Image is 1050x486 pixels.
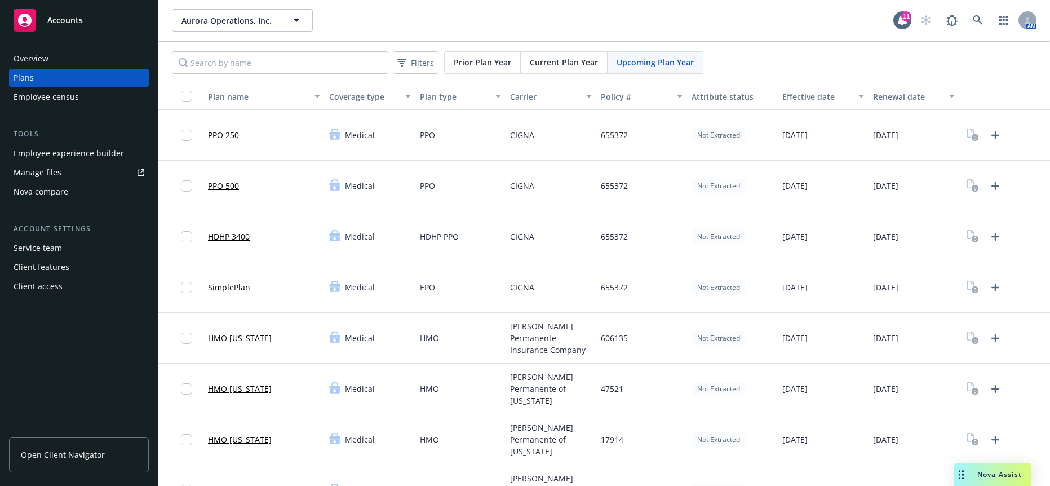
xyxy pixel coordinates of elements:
button: Aurora Operations, Inc. [172,9,313,32]
a: View Plan Documents [964,329,982,347]
div: Plan type [420,91,489,103]
span: [PERSON_NAME] Permanente Insurance Company [510,320,592,356]
div: 11 [901,11,911,21]
span: [DATE] [873,281,898,293]
div: Effective date [782,91,852,103]
a: Employee census [9,88,149,106]
span: Medical [345,383,375,395]
button: Renewal date [869,83,959,110]
a: Employee experience builder [9,144,149,162]
div: Not Extracted [692,229,746,244]
a: Upload Plan Documents [986,431,1004,449]
div: Drag to move [954,463,968,486]
input: Search by name [172,51,388,74]
a: View Plan Documents [964,380,982,398]
span: [DATE] [782,383,808,395]
div: Not Extracted [692,331,746,345]
a: Upload Plan Documents [986,126,1004,144]
a: Client access [9,277,149,295]
span: Filters [395,55,436,71]
span: Medical [345,231,375,242]
span: HMO [420,383,439,395]
span: Medical [345,129,375,141]
input: Toggle Row Selected [181,333,192,344]
div: Client access [14,277,63,295]
a: Upload Plan Documents [986,380,1004,398]
div: Renewal date [873,91,942,103]
span: CIGNA [510,180,534,192]
span: Nova Assist [977,470,1022,479]
span: PPO [420,129,435,141]
span: [DATE] [873,434,898,445]
span: CIGNA [510,231,534,242]
span: [DATE] [782,332,808,344]
div: Attribute status [692,91,773,103]
a: SimplePlan [208,281,250,293]
span: [DATE] [873,332,898,344]
span: Aurora Operations, Inc. [181,15,279,26]
div: Client features [14,258,69,276]
span: 655372 [601,281,628,293]
input: Toggle Row Selected [181,130,192,141]
a: HMO [US_STATE] [208,383,272,395]
span: 17914 [601,434,623,445]
span: Medical [345,434,375,445]
span: Medical [345,180,375,192]
span: [DATE] [782,180,808,192]
a: Accounts [9,5,149,36]
button: Policy # [596,83,687,110]
div: Not Extracted [692,382,746,396]
span: Upcoming Plan Year [617,56,694,68]
span: Current Plan Year [530,56,598,68]
div: Not Extracted [692,179,746,193]
a: Switch app [993,9,1015,32]
span: CIGNA [510,129,534,141]
span: [PERSON_NAME] Permanente of [US_STATE] [510,422,592,457]
div: Account settings [9,223,149,235]
div: Plan name [208,91,308,103]
span: Filters [411,57,434,69]
button: Effective date [778,83,869,110]
a: View Plan Documents [964,279,982,297]
div: Overview [14,50,48,68]
button: Attribute status [687,83,778,110]
div: Not Extracted [692,432,746,447]
input: Toggle Row Selected [181,231,192,242]
div: Policy # [601,91,670,103]
span: [DATE] [782,231,808,242]
a: PPO 500 [208,180,239,192]
button: Filters [393,51,438,74]
a: Manage files [9,164,149,182]
button: Nova Assist [954,463,1031,486]
span: PPO [420,180,435,192]
a: Upload Plan Documents [986,329,1004,347]
a: Start snowing [915,9,937,32]
span: HMO [420,332,439,344]
input: Select all [181,91,192,102]
button: Plan name [203,83,325,110]
span: [PERSON_NAME] Permanente of [US_STATE] [510,371,592,407]
div: Service team [14,239,62,257]
a: Upload Plan Documents [986,228,1004,246]
div: Coverage type [329,91,398,103]
a: View Plan Documents [964,431,982,449]
span: EPO [420,281,435,293]
span: Medical [345,281,375,293]
span: Prior Plan Year [454,56,511,68]
a: HMO [US_STATE] [208,434,272,445]
a: Report a Bug [941,9,963,32]
input: Toggle Row Selected [181,383,192,395]
span: [DATE] [873,383,898,395]
span: Open Client Navigator [21,449,105,461]
span: [DATE] [873,180,898,192]
span: 655372 [601,231,628,242]
div: Not Extracted [692,280,746,294]
input: Toggle Row Selected [181,180,192,192]
span: 655372 [601,180,628,192]
div: Tools [9,129,149,140]
div: Carrier [510,91,579,103]
span: Medical [345,332,375,344]
a: HDHP 3400 [208,231,250,242]
span: 655372 [601,129,628,141]
a: Upload Plan Documents [986,279,1004,297]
